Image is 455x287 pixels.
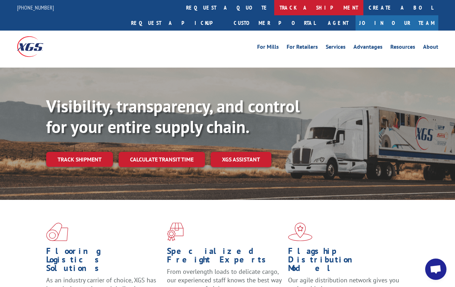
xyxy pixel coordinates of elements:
[423,44,438,52] a: About
[326,44,346,52] a: Services
[46,223,68,241] img: xgs-icon-total-supply-chain-intelligence-red
[257,44,279,52] a: For Mills
[211,152,271,167] a: XGS ASSISTANT
[288,223,313,241] img: xgs-icon-flagship-distribution-model-red
[46,95,300,138] b: Visibility, transparency, and control for your entire supply chain.
[287,44,318,52] a: For Retailers
[390,44,415,52] a: Resources
[353,44,383,52] a: Advantages
[228,15,321,31] a: Customer Portal
[126,15,228,31] a: Request a pickup
[46,247,162,276] h1: Flooring Logistics Solutions
[167,247,282,267] h1: Specialized Freight Experts
[356,15,438,31] a: Join Our Team
[46,152,113,167] a: Track shipment
[288,247,403,276] h1: Flagship Distribution Model
[425,259,446,280] div: Open chat
[17,4,54,11] a: [PHONE_NUMBER]
[167,223,184,241] img: xgs-icon-focused-on-flooring-red
[119,152,205,167] a: Calculate transit time
[321,15,356,31] a: Agent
